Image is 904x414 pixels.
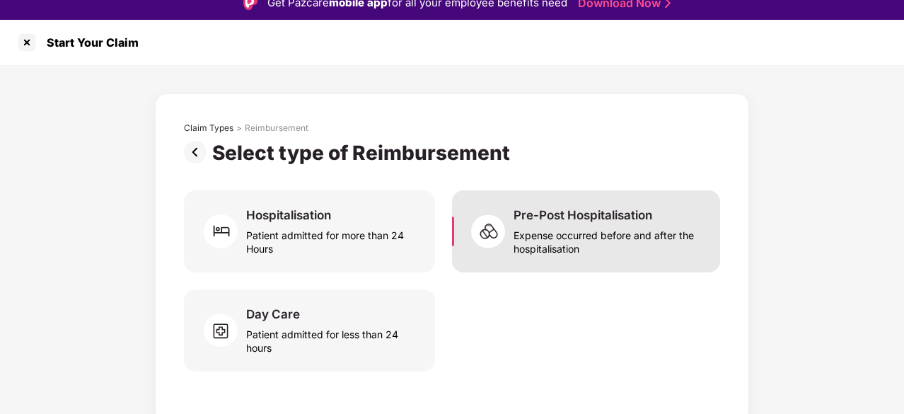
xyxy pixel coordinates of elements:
[38,35,139,50] div: Start Your Claim
[184,122,233,134] div: Claim Types
[246,207,331,223] div: Hospitalisation
[246,322,418,355] div: Patient admitted for less than 24 hours
[246,223,418,255] div: Patient admitted for more than 24 Hours
[236,122,242,134] div: >
[471,210,514,253] img: svg+xml;base64,PHN2ZyB4bWxucz0iaHR0cDovL3d3dy53My5vcmcvMjAwMC9zdmciIHdpZHRoPSI2MCIgaGVpZ2h0PSI1OC...
[204,210,246,253] img: svg+xml;base64,PHN2ZyB4bWxucz0iaHR0cDovL3d3dy53My5vcmcvMjAwMC9zdmciIHdpZHRoPSI2MCIgaGVpZ2h0PSI2MC...
[514,223,703,255] div: Expense occurred before and after the hospitalisation
[184,141,212,163] img: svg+xml;base64,PHN2ZyBpZD0iUHJldi0zMngzMiIgeG1sbnM9Imh0dHA6Ly93d3cudzMub3JnLzIwMDAvc3ZnIiB3aWR0aD...
[204,309,246,352] img: svg+xml;base64,PHN2ZyB4bWxucz0iaHR0cDovL3d3dy53My5vcmcvMjAwMC9zdmciIHdpZHRoPSI2MCIgaGVpZ2h0PSI1OC...
[212,141,516,165] div: Select type of Reimbursement
[246,306,300,322] div: Day Care
[245,122,308,134] div: Reimbursement
[514,207,652,223] div: Pre-Post Hospitalisation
